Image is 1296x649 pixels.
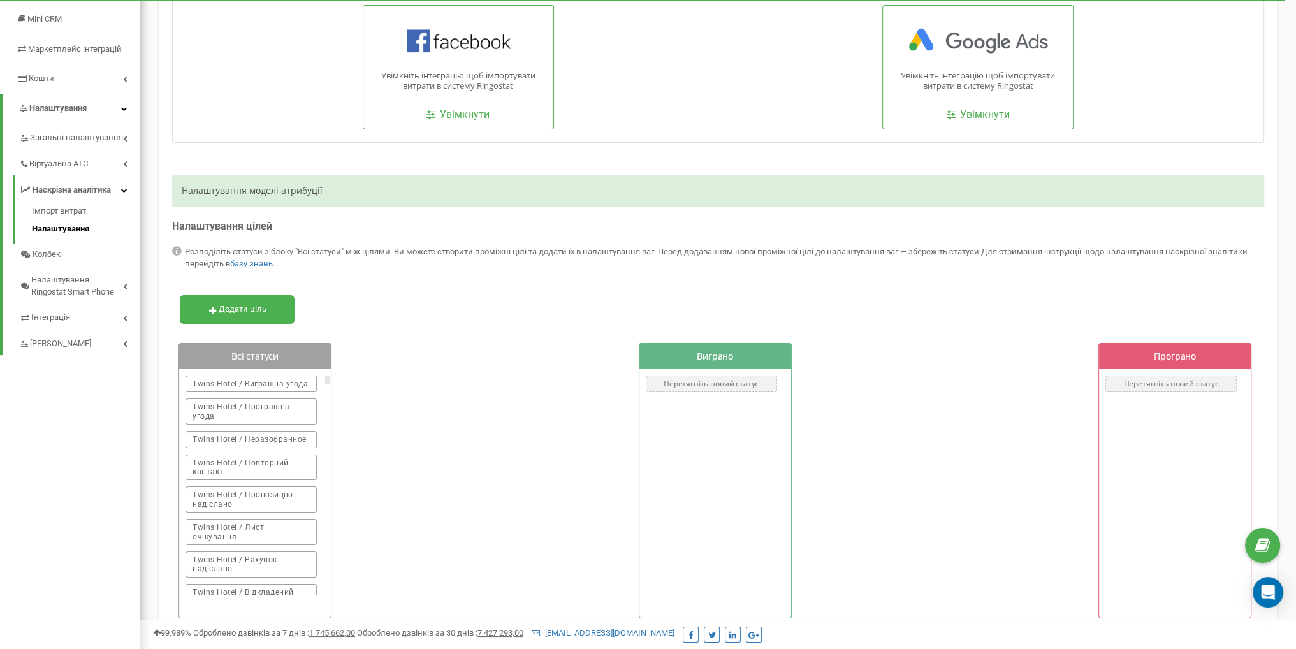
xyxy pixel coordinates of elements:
a: [EMAIL_ADDRESS][DOMAIN_NAME] [532,628,674,638]
a: Увімкнути [426,108,490,122]
span: Налаштування цілей [172,220,272,232]
span: Колбек [33,249,61,261]
div: Twins Hotel / Відкладений попит [186,584,317,610]
a: Колбек [19,244,140,266]
div: Twins Hotel / Неразобранное [186,431,317,448]
a: Інтеграція [19,303,140,329]
span: Всі статуси [179,344,331,369]
u: 1 745 662,00 [309,628,355,638]
span: Оброблено дзвінків за 30 днів : [357,628,523,638]
a: Налаштування Ringostat Smart Phone [19,265,140,303]
span: 99,989% [153,628,191,638]
span: Увімкнути [960,108,1010,120]
div: Twins Hotel / Пропозицію надіслано [186,486,317,513]
span: Налаштування [29,103,87,113]
a: Увімкнути [947,108,1010,122]
a: [PERSON_NAME] [19,329,140,355]
span: Наскрізна аналітика [33,184,111,196]
span: Виграно [639,344,791,369]
span: Маркетплейс інтеграцій [28,44,122,54]
a: Загальні налаштування [19,123,140,149]
span: Mini CRM [27,14,62,24]
span: Розподіліть статуси з блоку "Всі статуси" між цілями. Ви можете створити проміжні цілі та додати ... [185,247,981,256]
div: Twins Hotel / Лист очікування [186,519,317,545]
span: Програно [1099,344,1251,369]
a: Наскрізна аналітика [19,175,140,201]
span: Віртуальна АТС [29,158,88,170]
span: Для отримання інструкції щодо налаштування наскрізної аналітики перейдіть в [185,247,1248,268]
a: Налаштування [3,94,140,124]
span: Загальні налаштування [30,132,123,144]
span: Налаштування Ringostat Smart Phone [31,274,123,298]
p: Увімкніть інтеграцію щоб імпортувати витрати в систему Ringostat [373,71,544,91]
span: [PERSON_NAME] [30,338,91,350]
span: Кошти [29,73,54,83]
span: Увімкнути [440,108,490,120]
span: Оброблено дзвінків за 7 днів : [193,628,355,638]
a: Налаштування [32,220,140,235]
span: Інтеграція [31,312,70,324]
div: Twins Hotel / Програшна угода [186,398,317,425]
span: Налаштування моделі атрибуції [182,184,323,196]
p: Увімкніть інтеграцію щоб імпортувати витрати в систему Ringostat [892,71,1063,91]
span: Додати ціль [219,303,266,316]
div: Open Intercom Messenger [1253,577,1283,608]
div: Twins Hotel / Виграшна угода [186,376,317,392]
a: базу знань. [230,259,275,268]
span: Перетягніть новий статус [1112,379,1230,388]
a: Віртуальна АТС [19,149,140,175]
a: Імпорт витрат [32,205,140,221]
u: 7 427 293,00 [477,628,523,638]
div: Twins Hotel / Повторний контакт [186,455,317,481]
div: Twins Hotel / Рахунок надіслано [186,551,317,578]
span: Перетягніть новий статус [653,379,770,388]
